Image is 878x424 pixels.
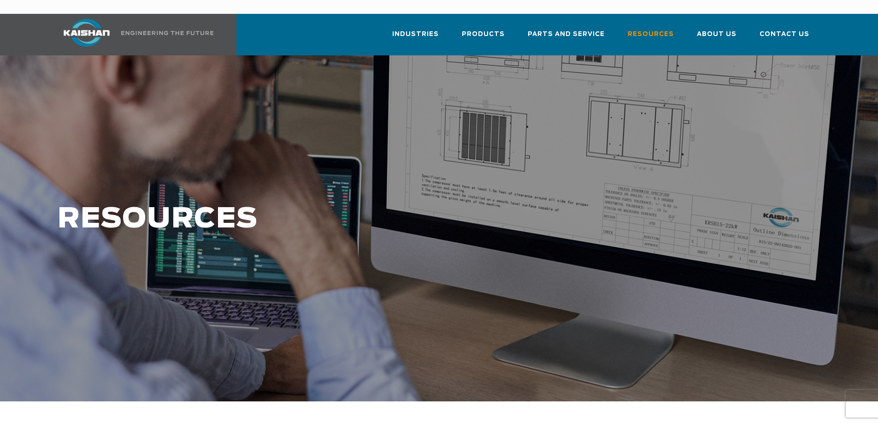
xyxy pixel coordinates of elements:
span: Products [462,29,505,40]
h1: RESOURCES [58,204,692,235]
img: Engineering the future [121,31,213,35]
a: About Us [697,22,737,54]
a: Resources [628,22,674,54]
span: Industries [392,29,439,40]
a: Industries [392,22,439,54]
span: Contact Us [760,29,809,40]
a: Parts and Service [528,22,605,54]
span: Parts and Service [528,29,605,40]
a: Products [462,22,505,54]
span: About Us [697,29,737,40]
a: Kaishan USA [52,14,215,55]
img: kaishan logo [52,19,121,47]
a: Contact Us [760,22,809,54]
span: Resources [628,29,674,40]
